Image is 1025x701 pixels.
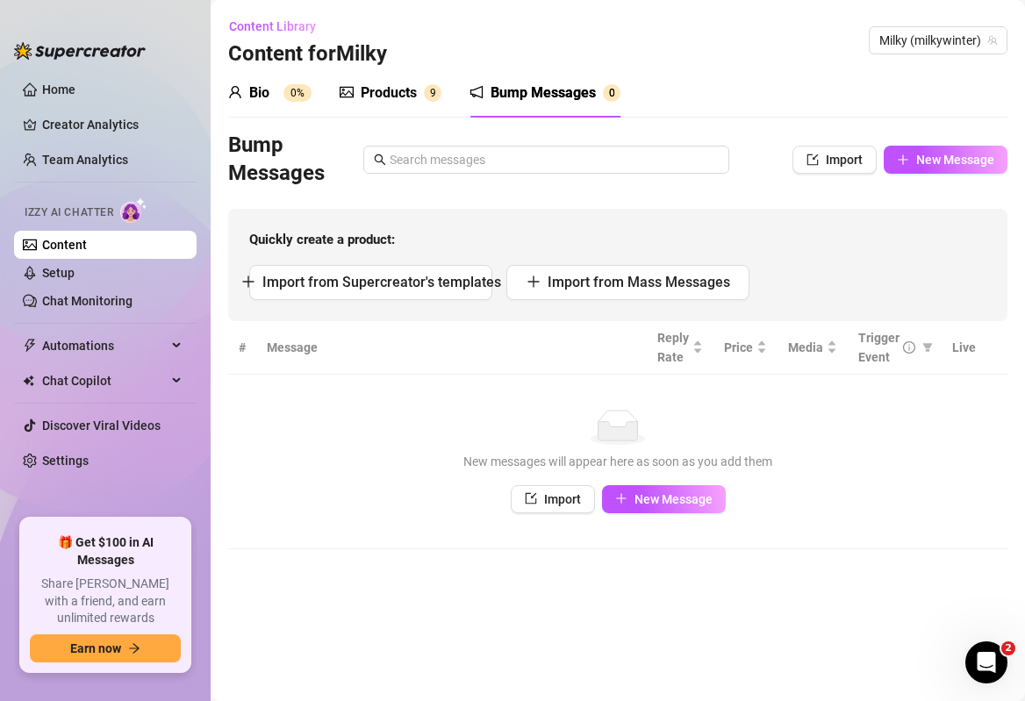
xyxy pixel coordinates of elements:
[30,634,181,662] button: Earn nowarrow-right
[390,150,719,169] input: Search messages
[228,85,242,99] span: user
[724,338,753,357] span: Price
[903,341,915,354] span: info-circle
[430,87,436,99] span: 9
[42,82,75,97] a: Home
[879,27,997,54] span: Milky (milkywinter)
[30,576,181,627] span: Share [PERSON_NAME] with a friend, and earn unlimited rewards
[246,452,990,471] div: New messages will appear here as soon as you add them
[792,146,877,174] button: Import
[374,154,386,166] span: search
[603,84,620,102] sup: 0
[42,294,133,308] a: Chat Monitoring
[511,485,595,513] button: Import
[713,321,778,375] th: Price
[42,367,167,395] span: Chat Copilot
[778,321,848,375] th: Media
[491,82,596,104] div: Bump Messages
[262,274,501,290] span: Import from Supercreator's templates
[922,342,933,353] span: filter
[469,85,484,99] span: notification
[788,338,823,357] span: Media
[42,266,75,280] a: Setup
[634,492,713,506] span: New Message
[916,153,994,167] span: New Message
[228,12,330,40] button: Content Library
[657,328,689,367] span: Reply Rate
[806,154,819,166] span: import
[128,642,140,655] span: arrow-right
[70,641,121,655] span: Earn now
[25,204,113,221] span: Izzy AI Chatter
[527,275,541,289] span: plus
[919,325,936,370] span: filter
[42,111,183,139] a: Creator Analytics
[858,328,900,367] span: Trigger Event
[256,321,647,375] th: Message
[544,492,581,506] span: Import
[249,82,269,104] div: Bio
[23,339,37,353] span: thunderbolt
[615,492,627,504] span: plus
[283,84,312,102] sup: 0%
[506,265,749,300] button: Import from Mass Messages
[42,418,161,433] a: Discover Viral Videos
[826,153,863,167] span: Import
[340,85,354,99] span: picture
[965,641,1007,683] iframe: Intercom live chat
[42,153,128,167] a: Team Analytics
[1001,641,1015,655] span: 2
[602,485,726,513] button: New Message
[23,375,34,387] img: Chat Copilot
[42,454,89,468] a: Settings
[647,321,713,375] th: Reply Rate
[884,146,1007,174] button: New Message
[361,82,417,104] div: Products
[942,321,986,375] th: Live
[42,238,87,252] a: Content
[228,132,341,188] h3: Bump Messages
[249,265,492,300] button: Import from Supercreator's templates
[525,492,537,504] span: import
[241,275,255,289] span: plus
[30,534,181,569] span: 🎁 Get $100 in AI Messages
[14,42,146,60] img: logo-BBDzfeDw.svg
[228,321,256,375] th: #
[987,35,998,46] span: team
[120,197,147,223] img: AI Chatter
[249,232,395,247] strong: Quickly create a product:
[228,40,387,68] h3: Content for Milky
[229,19,316,33] span: Content Library
[42,332,167,360] span: Automations
[548,274,730,290] span: Import from Mass Messages
[897,154,909,166] span: plus
[424,84,441,102] sup: 9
